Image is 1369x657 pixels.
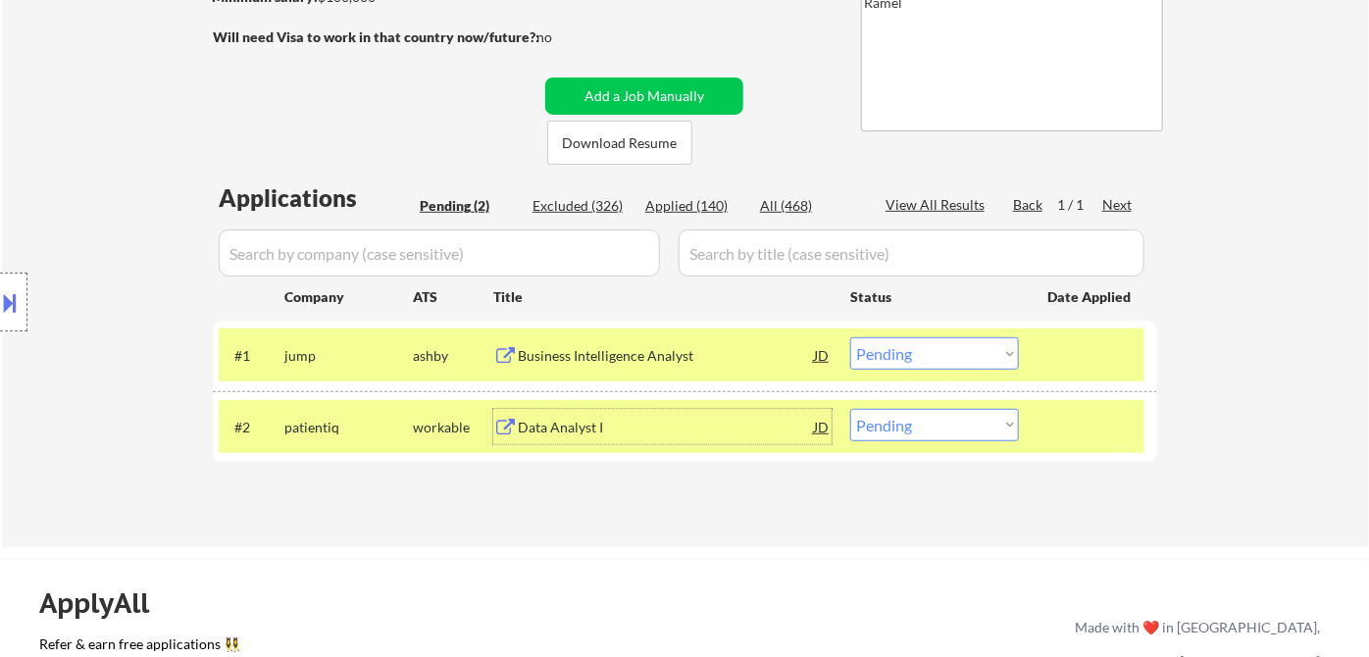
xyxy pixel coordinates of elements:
div: Date Applied [1047,287,1134,307]
input: Search by title (case sensitive) [679,229,1144,277]
div: View All Results [886,195,990,215]
div: Pending (2) [420,196,518,216]
div: ATS [413,287,493,307]
div: Business Intelligence Analyst [518,346,814,366]
div: Next [1102,195,1134,215]
div: workable [413,418,493,437]
div: Applied (140) [645,196,743,216]
div: Excluded (326) [532,196,631,216]
div: no [536,27,592,47]
div: Title [493,287,832,307]
div: Status [850,278,1019,314]
div: Data Analyst I [518,418,814,437]
button: Download Resume [547,121,692,165]
strong: Will need Visa to work in that country now/future?: [213,28,539,45]
div: 1 / 1 [1057,195,1102,215]
div: JD [812,409,832,444]
div: All (468) [760,196,858,216]
button: Add a Job Manually [545,77,743,115]
div: JD [812,337,832,373]
div: ApplyAll [39,586,172,620]
div: Back [1013,195,1044,215]
div: ashby [413,346,493,366]
input: Search by company (case sensitive) [219,229,660,277]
